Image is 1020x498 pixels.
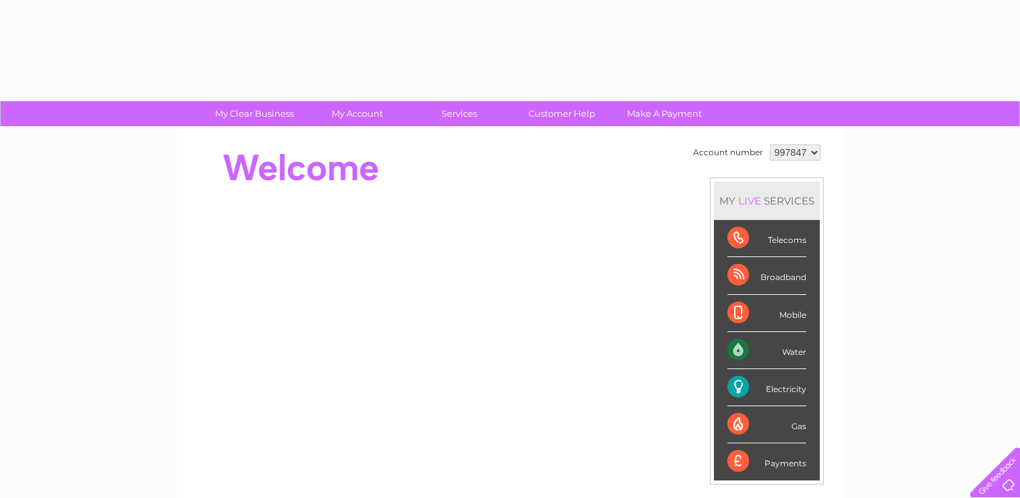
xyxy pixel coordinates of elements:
[199,101,310,126] a: My Clear Business
[727,369,806,406] div: Electricity
[404,101,515,126] a: Services
[609,101,720,126] a: Make A Payment
[727,406,806,443] div: Gas
[506,101,618,126] a: Customer Help
[727,443,806,480] div: Payments
[727,332,806,369] div: Water
[727,295,806,332] div: Mobile
[301,101,413,126] a: My Account
[690,141,767,164] td: Account number
[727,220,806,257] div: Telecoms
[736,194,764,207] div: LIVE
[714,182,820,220] div: MY SERVICES
[727,257,806,294] div: Broadband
